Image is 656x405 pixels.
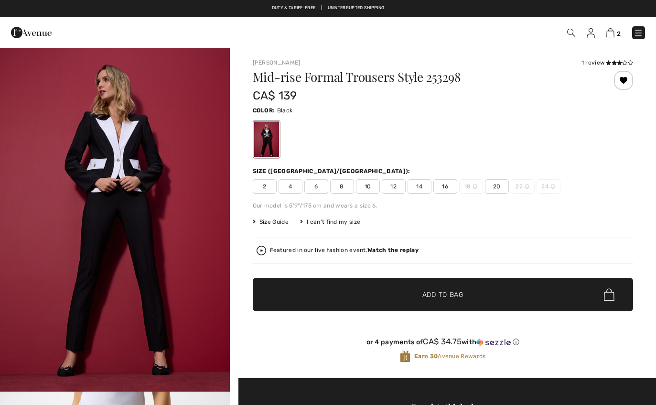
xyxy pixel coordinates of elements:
img: Avenue Rewards [400,350,410,363]
div: or 4 payments of with [253,337,633,347]
span: 20 [485,179,509,194]
img: Shopping Bag [606,28,614,37]
div: Our model is 5'9"/175 cm and wears a size 6. [253,201,633,210]
span: 16 [433,179,457,194]
img: ring-m.svg [525,184,529,189]
div: Black [254,121,279,157]
img: My Info [587,28,595,38]
span: 4 [279,179,302,194]
img: Sezzle [476,338,511,347]
div: I can't find my size [300,218,360,226]
span: 2 [617,30,621,37]
span: CA$ 34.75 [423,337,462,346]
strong: Watch the replay [367,247,419,253]
strong: Earn 30 [414,353,438,360]
span: Avenue Rewards [414,352,485,361]
span: 18 [459,179,483,194]
img: ring-m.svg [550,184,555,189]
div: 1 review [581,58,633,67]
span: Add to Bag [422,290,463,300]
div: Featured in our live fashion event. [270,247,419,253]
a: 1ère Avenue [11,27,52,36]
span: Color: [253,107,275,114]
span: Black [277,107,293,114]
span: 10 [356,179,380,194]
img: 1ère Avenue [11,23,52,42]
span: 6 [304,179,328,194]
img: Bag.svg [604,288,614,301]
h1: Mid-rise Formal Trousers Style 253298 [253,71,570,83]
span: 2 [253,179,277,194]
img: Search [567,29,575,37]
span: 12 [382,179,406,194]
span: 14 [408,179,431,194]
a: [PERSON_NAME] [253,59,301,66]
span: Size Guide [253,218,289,226]
button: Add to Bag [253,278,633,311]
span: CA$ 139 [253,89,297,102]
span: 22 [511,179,535,194]
img: ring-m.svg [473,184,477,189]
div: or 4 payments ofCA$ 34.75withSezzle Click to learn more about Sezzle [253,337,633,350]
a: 2 [606,27,621,38]
div: Size ([GEOGRAPHIC_DATA]/[GEOGRAPHIC_DATA]): [253,167,412,175]
span: 24 [537,179,560,194]
span: 8 [330,179,354,194]
img: Watch the replay [257,246,266,255]
img: Menu [634,28,643,38]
